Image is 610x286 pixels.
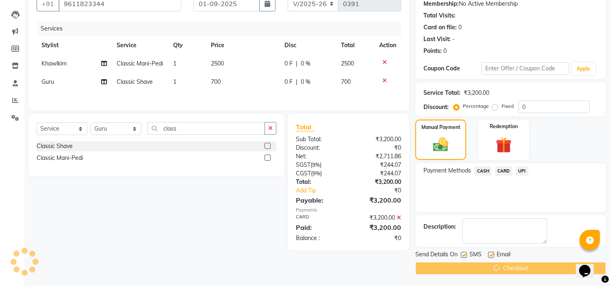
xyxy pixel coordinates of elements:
span: 1 [173,78,176,85]
span: Payment Methods [423,166,471,175]
div: ₹2,711.86 [349,152,408,161]
div: Points: [423,47,442,55]
span: CGST [296,170,311,177]
th: Total [336,36,374,55]
div: ( ) [290,169,349,178]
div: Net: [290,152,349,161]
th: Price [206,36,280,55]
img: _gift.svg [491,135,517,155]
input: Search or Scan [148,122,265,135]
span: 9% [312,162,320,168]
img: _cash.svg [428,136,453,153]
th: Stylist [37,36,112,55]
span: 9% [313,170,320,177]
div: ₹244.07 [349,169,408,178]
div: Total: [290,178,349,186]
span: 0 F [284,59,293,68]
label: Percentage [463,103,489,110]
div: Coupon Code [423,64,482,73]
span: Email [497,250,510,260]
span: 0 % [301,78,310,86]
span: Khawlkim [41,60,67,67]
div: ₹3,200.00 [349,214,408,222]
label: Redemption [490,123,518,130]
span: CARD [495,166,512,176]
div: Services [37,21,407,36]
div: Card on file: [423,23,457,32]
span: | [296,59,297,68]
input: Enter Offer / Coupon Code [482,62,569,75]
span: 700 [341,78,351,85]
div: Classic Mani-Pedi [37,154,83,162]
span: 1 [173,60,176,67]
th: Action [374,36,401,55]
div: ₹3,200.00 [349,223,408,232]
a: Add Tip [290,186,358,195]
div: ₹3,200.00 [349,195,408,205]
label: Fixed [501,103,514,110]
div: ₹0 [349,234,408,242]
span: 0 % [301,59,310,68]
div: ₹0 [358,186,408,195]
span: CASH [474,166,492,176]
div: Classic Shave [37,142,73,151]
div: Payable: [290,195,349,205]
div: Discount: [290,144,349,152]
span: 2500 [341,60,354,67]
div: 0 [443,47,447,55]
span: UPI [516,166,528,176]
iframe: chat widget [576,253,602,278]
div: - [452,35,455,44]
span: Guru [41,78,54,85]
span: Classic Shave [117,78,153,85]
span: | [296,78,297,86]
div: Description: [423,223,456,231]
div: CARD [290,214,349,222]
span: 2500 [211,60,224,67]
div: Last Visit: [423,35,451,44]
button: Apply [572,63,595,75]
span: SGST [296,161,310,168]
th: Qty [168,36,206,55]
th: Disc [280,36,336,55]
span: Total [296,123,315,131]
th: Service [112,36,169,55]
div: Sub Total: [290,135,349,144]
div: Total Visits: [423,11,456,20]
span: Classic Mani-Pedi [117,60,163,67]
div: ₹3,200.00 [349,135,408,144]
span: 700 [211,78,221,85]
div: ( ) [290,161,349,169]
div: Balance : [290,234,349,242]
div: Paid: [290,223,349,232]
div: Discount: [423,103,449,111]
span: 0 F [284,78,293,86]
div: ₹3,200.00 [349,178,408,186]
div: Service Total: [423,89,460,97]
div: ₹244.07 [349,161,408,169]
span: Send Details On [415,250,458,260]
div: ₹0 [349,144,408,152]
div: 0 [458,23,462,32]
span: SMS [469,250,482,260]
label: Manual Payment [421,124,460,131]
div: ₹3,200.00 [464,89,489,97]
div: Payments [296,207,401,214]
